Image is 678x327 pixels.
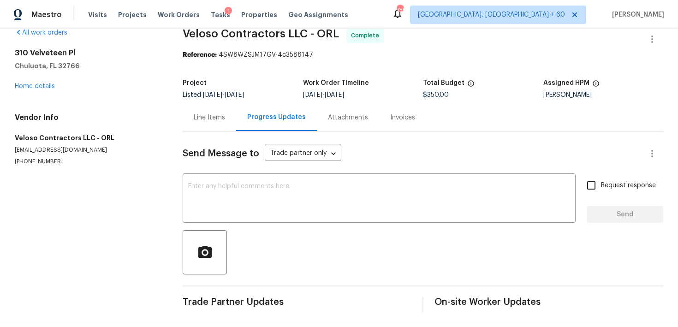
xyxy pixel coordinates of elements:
[118,10,147,19] span: Projects
[434,297,663,307] span: On-site Worker Updates
[15,48,161,58] h2: 310 Velveteen Pl
[15,83,55,89] a: Home details
[467,80,475,92] span: The total cost of line items that have been proposed by Opendoor. This sum includes line items th...
[608,10,664,19] span: [PERSON_NAME]
[423,80,464,86] h5: Total Budget
[303,92,322,98] span: [DATE]
[303,80,369,86] h5: Work Order Timeline
[31,10,62,19] span: Maestro
[15,146,161,154] p: [EMAIL_ADDRESS][DOMAIN_NAME]
[397,6,403,15] div: 759
[390,113,415,122] div: Invoices
[183,28,339,39] span: Veloso Contractors LLC - ORL
[265,146,341,161] div: Trade partner only
[158,10,200,19] span: Work Orders
[423,92,449,98] span: $350.00
[325,92,344,98] span: [DATE]
[203,92,244,98] span: -
[328,113,368,122] div: Attachments
[183,149,259,158] span: Send Message to
[15,113,161,122] h4: Vendor Info
[241,10,277,19] span: Properties
[351,31,383,40] span: Complete
[88,10,107,19] span: Visits
[183,80,207,86] h5: Project
[183,50,663,59] div: 4SW8WZSJM17GV-4c3588147
[15,133,161,143] h5: Veloso Contractors LLC - ORL
[543,92,664,98] div: [PERSON_NAME]
[183,52,217,58] b: Reference:
[225,92,244,98] span: [DATE]
[247,113,306,122] div: Progress Updates
[211,12,230,18] span: Tasks
[194,113,225,122] div: Line Items
[601,181,656,190] span: Request response
[15,30,67,36] a: All work orders
[183,297,411,307] span: Trade Partner Updates
[418,10,565,19] span: [GEOGRAPHIC_DATA], [GEOGRAPHIC_DATA] + 60
[15,158,161,166] p: [PHONE_NUMBER]
[303,92,344,98] span: -
[288,10,348,19] span: Geo Assignments
[183,92,244,98] span: Listed
[15,61,161,71] h5: Chuluota, FL 32766
[225,7,232,16] div: 1
[203,92,222,98] span: [DATE]
[543,80,589,86] h5: Assigned HPM
[592,80,600,92] span: The hpm assigned to this work order.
